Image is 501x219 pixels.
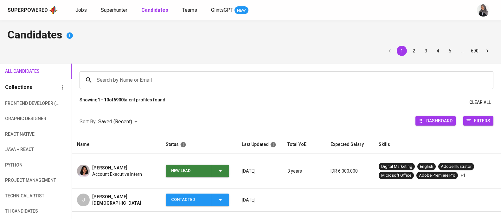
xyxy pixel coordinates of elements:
a: Superhunter [101,6,129,14]
div: Adobe Illustrator [441,164,472,170]
span: python [5,161,39,169]
button: Filters [463,116,493,126]
a: Teams [182,6,198,14]
div: J [77,194,90,206]
button: Go to page 4 [433,46,443,56]
b: 1 - 10 [98,97,109,102]
p: Sort By [80,118,96,126]
h6: Collections [5,83,32,92]
span: Project Management [5,176,39,184]
div: Saved (Recent) [98,116,140,128]
span: GlintsGPT [211,7,233,13]
b: 6900 [113,97,124,102]
a: Superpoweredapp logo [8,5,58,15]
button: Contacted [166,194,229,206]
div: Contacted [171,194,206,206]
button: Go to page 3 [421,46,431,56]
p: [DATE] [242,197,277,203]
th: Total YoE [282,135,325,154]
button: New Lead [166,165,229,177]
img: 562a9dc0f4839d15af412ff3eacd1e15.jpg [77,165,90,177]
button: page 1 [397,46,407,56]
p: +1 [460,172,466,179]
span: Filters [474,116,490,125]
div: Adobe Premiere Pro [419,173,455,179]
button: Go to next page [482,46,492,56]
div: English [420,164,433,170]
p: IDR 6.000.000 [331,168,369,174]
a: Candidates [141,6,170,14]
img: sinta.windasari@glints.com [477,4,490,17]
th: Status [161,135,237,154]
span: Graphic Designer [5,115,39,123]
div: … [457,48,467,54]
p: Saved (Recent) [98,118,132,126]
span: NEW [234,7,248,14]
span: [PERSON_NAME] [92,165,127,171]
button: Go to page 690 [469,46,480,56]
a: Jobs [75,6,88,14]
nav: pagination navigation [384,46,493,56]
span: [PERSON_NAME][DEMOGRAPHIC_DATA] [92,194,156,206]
span: Account Executive Intern [92,171,142,177]
th: Last Updated [237,135,282,154]
div: Microsoft Office [381,173,411,179]
span: Teams [182,7,197,13]
span: Superhunter [101,7,127,13]
p: Showing of talent profiles found [80,97,165,108]
button: Go to page 5 [445,46,455,56]
h4: Candidates [8,28,493,43]
th: Name [72,135,161,154]
div: New Lead [171,165,206,177]
span: TH candidates [5,207,39,215]
span: All Candidates [5,67,39,75]
span: Clear All [469,99,491,106]
div: Digital Marketing [381,164,412,170]
span: Jobs [75,7,87,13]
span: Dashboard [426,116,453,125]
span: technical artist [5,192,39,200]
span: Frontend Developer (... [5,99,39,107]
a: GlintsGPT NEW [211,6,248,14]
div: Superpowered [8,7,48,14]
th: Expected Salary [325,135,374,154]
p: 3 years [287,168,320,174]
button: Clear All [467,97,493,108]
button: Go to page 2 [409,46,419,56]
button: Dashboard [415,116,456,126]
span: React Native [5,130,39,138]
p: [DATE] [242,168,277,174]
img: app logo [49,5,58,15]
span: Java + React [5,146,39,154]
b: Candidates [141,7,168,13]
